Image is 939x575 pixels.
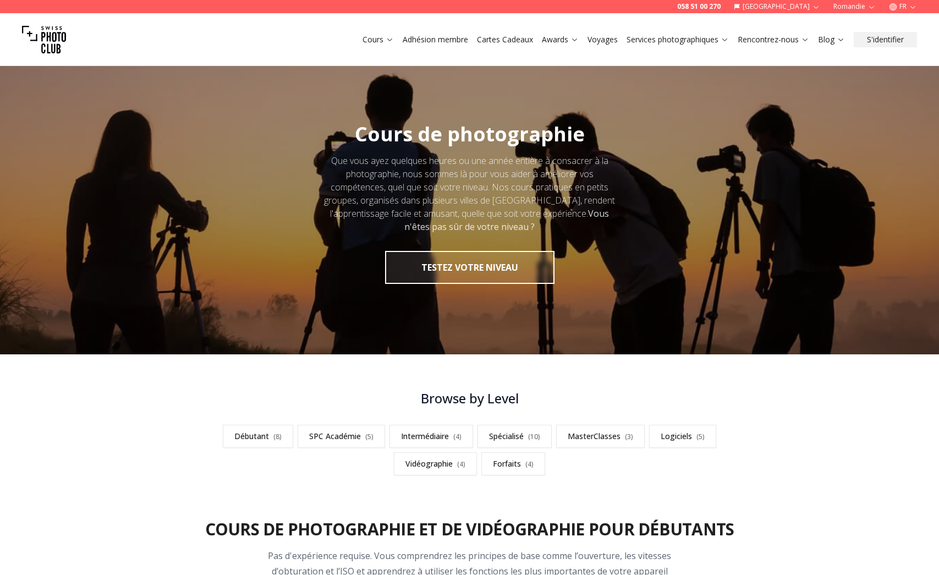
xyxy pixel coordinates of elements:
a: Adhésion membre [403,34,468,45]
span: ( 10 ) [528,432,540,441]
img: Swiss photo club [22,18,66,62]
a: SPC Académie(5) [298,425,385,448]
button: Blog [814,32,849,47]
button: Services photographiques [622,32,733,47]
span: ( 3 ) [625,432,633,441]
a: Services photographiques [627,34,729,45]
a: Spécialisé(10) [477,425,552,448]
a: MasterClasses(3) [556,425,645,448]
a: Cours [363,34,394,45]
div: Que vous ayez quelques heures ou une année entière à consacrer à la photographie, nous sommes là ... [320,154,619,233]
button: S'identifier [854,32,917,47]
a: Vidéographie(4) [394,452,477,475]
a: Blog [818,34,845,45]
h3: Browse by Level [197,390,743,407]
a: Cartes Cadeaux [477,34,533,45]
a: Forfaits(4) [481,452,545,475]
span: ( 4 ) [525,459,534,469]
a: Voyages [587,34,618,45]
span: ( 8 ) [273,432,282,441]
a: Intermédiaire(4) [389,425,473,448]
button: Adhésion membre [398,32,473,47]
h2: Cours de photographie et de vidéographie pour débutants [205,519,734,539]
button: Cours [358,32,398,47]
button: Rencontrez-nous [733,32,814,47]
a: Débutant(8) [223,425,293,448]
span: Cours de photographie [355,121,585,147]
a: Awards [542,34,579,45]
span: ( 5 ) [365,432,374,441]
span: ( 4 ) [457,459,465,469]
span: ( 4 ) [453,432,462,441]
button: Cartes Cadeaux [473,32,537,47]
button: Awards [537,32,583,47]
a: 058 51 00 270 [677,2,721,11]
button: Voyages [583,32,622,47]
a: Rencontrez-nous [738,34,809,45]
span: ( 5 ) [696,432,705,441]
button: TESTEZ VOTRE NIVEAU [385,251,554,284]
a: Logiciels(5) [649,425,716,448]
